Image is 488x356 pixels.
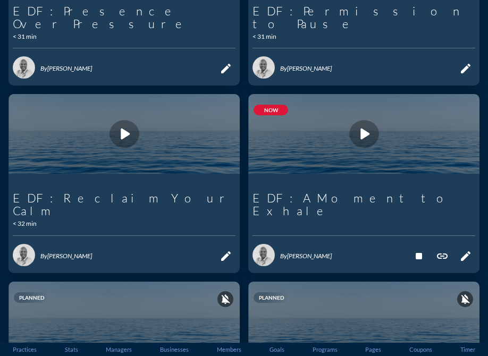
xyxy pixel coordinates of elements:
img: 1751847508496_ChillWaterImage_darksky.png [9,57,240,211]
span: EDF: Presence Over Pressure [13,4,192,31]
div: Timer [460,346,475,353]
span: [PERSON_NAME] [287,252,332,260]
a: Coupons [406,343,435,356]
span: By [40,64,47,72]
span: By [40,252,47,260]
span: [PERSON_NAME] [47,64,92,72]
a: Practices [10,343,40,356]
div: < 31 min [13,33,37,40]
img: 1582832593142%20-%2027a774d8d5.png [13,56,35,79]
span: By [280,64,287,72]
a: Goals [266,343,288,356]
div: Practices [13,346,37,353]
div: Stats [65,346,78,353]
span: Planned [19,294,44,301]
i: edit [220,62,232,75]
span: NOW [264,107,278,113]
a: Stats [62,343,81,356]
div: < 31 min [253,33,276,40]
img: 1582832593142%20-%2027a774d8d5.png [13,244,35,266]
img: 1751847478603_ChillWaterImage_darksky.png [248,57,479,211]
img: 1582832593142%20-%2027a774d8d5.png [253,244,275,266]
div: Programs [313,346,338,353]
i: edit [220,250,232,262]
div: < 32 min [13,220,37,227]
span: By [280,252,287,260]
a: Programs [309,343,341,356]
i: stop [413,250,425,262]
span: EDF: Reclaim Your Calm [13,191,234,218]
div: Coupons [409,346,432,353]
div: Businesses [160,346,189,353]
a: Members [214,343,245,356]
i: play_arrow [114,123,135,145]
span: EDF: Permission to Pause [253,4,466,31]
span: Planned [259,294,284,301]
i: link [436,250,449,262]
div: Members [217,346,241,353]
div: Goals [270,346,284,353]
a: Managers [103,343,135,356]
span: EDF: A Moment to Exhale [253,191,459,218]
i: play_arrow [354,123,375,145]
i: edit [459,62,472,75]
div: Managers [106,346,132,353]
i: edit [459,250,472,262]
span: [PERSON_NAME] [287,64,332,72]
div: Pages [365,346,381,353]
i: notifications_off [459,293,471,305]
a: Businesses [157,343,192,356]
img: 1582832593142%20-%2027a774d8d5.png [253,56,275,79]
a: Timer [457,343,478,356]
i: notifications_off [220,293,231,305]
span: [PERSON_NAME] [47,252,92,260]
a: Pages [362,343,384,356]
